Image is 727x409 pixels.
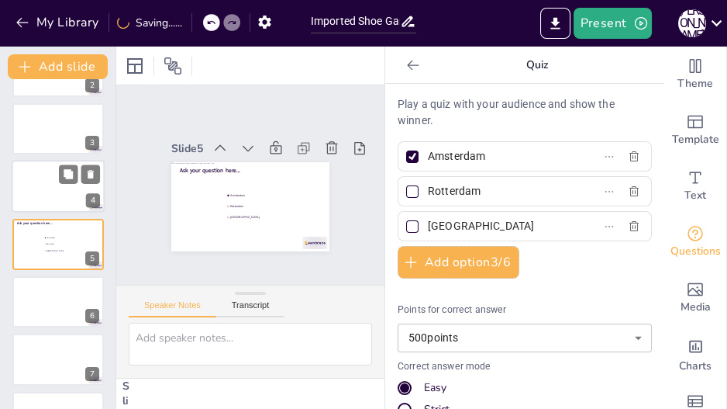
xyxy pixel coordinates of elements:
[670,243,721,260] span: Questions
[175,133,208,151] div: Slide 5
[85,78,99,92] div: 2
[12,160,105,213] div: 4
[424,380,446,396] div: Easy
[664,214,726,270] div: Get real-time input from your audience
[664,158,726,214] div: Add text boxes
[679,358,711,375] span: Charts
[680,299,711,316] span: Media
[664,102,726,158] div: Add ready made slides
[398,303,652,317] p: Points for correct answer
[398,380,652,396] div: Easy
[85,251,99,265] div: 5
[664,326,726,382] div: Add charts and graphs
[398,96,652,129] p: Play a quiz with your audience and show the winner.
[684,187,706,204] span: Text
[311,10,400,33] input: Insert title
[85,136,99,150] div: 3
[428,180,572,203] input: Option 2
[216,300,285,317] button: Transcript
[117,16,182,30] div: Saving......
[47,249,89,251] span: [GEOGRAPHIC_DATA]
[12,276,104,328] div: 6
[398,246,519,279] button: Add option3/6
[678,8,706,39] button: [PERSON_NAME]
[47,237,89,239] span: Amsterdam
[181,159,243,173] span: Ask your question here...
[664,270,726,326] div: Add images, graphics, shapes or video
[228,203,301,214] span: Rotterdam
[164,57,182,75] span: Position
[8,54,108,79] button: Add slide
[226,213,300,225] span: [GEOGRAPHIC_DATA]
[398,360,652,374] p: Correct answer mode
[574,8,651,39] button: Present
[59,165,78,184] button: Duplicate Slide
[426,47,649,84] p: Quiz
[428,145,572,168] input: Option 1
[678,9,706,37] div: [PERSON_NAME]
[17,221,52,226] span: Ask your question here...
[12,219,104,270] div: 5
[47,243,89,245] span: Rotterdam
[12,103,104,154] div: 3
[428,215,572,237] input: Option 3
[664,47,726,102] div: Change the overall theme
[85,367,99,381] div: 7
[85,309,99,323] div: 6
[229,192,302,203] span: Amsterdam
[86,194,100,208] div: 4
[672,131,719,148] span: Template
[540,8,570,39] button: Export to PowerPoint
[12,10,105,35] button: My Library
[122,54,147,78] div: Layout
[129,300,216,317] button: Speaker Notes
[12,334,104,385] div: 7
[677,75,713,92] span: Theme
[398,324,652,352] div: 500 points
[81,165,100,184] button: Delete Slide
